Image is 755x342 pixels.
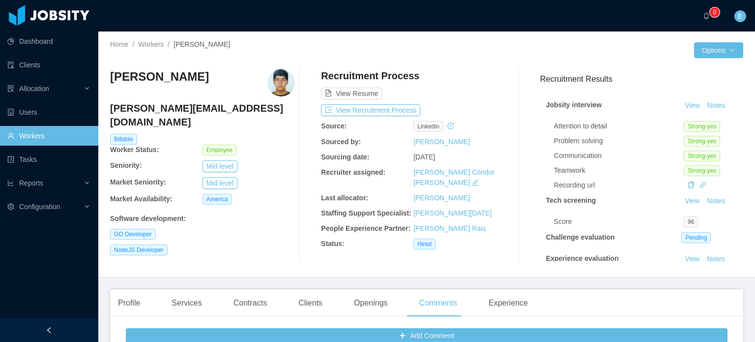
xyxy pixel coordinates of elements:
b: Market Availability: [110,195,173,203]
a: icon: auditClients [7,55,90,75]
a: View [681,101,703,109]
span: Allocation [19,85,49,93]
span: / [132,40,134,48]
span: Billable [110,134,137,145]
button: Optionsicon: down [694,42,743,58]
div: Attention to detail [554,121,684,131]
span: Reports [19,179,43,187]
div: Services [164,289,209,317]
span: E [738,10,742,22]
button: icon: exportView Recruitment Process [321,104,420,116]
h3: [PERSON_NAME] [110,69,209,85]
strong: Experience evaluation [546,254,619,262]
div: Communication [554,151,684,161]
b: Recruiter assigned: [321,168,385,176]
a: View [681,197,703,205]
span: [PERSON_NAME] [174,40,230,48]
button: Notes [703,100,729,112]
span: 96 [684,217,698,227]
span: NodeJS Developer [110,245,168,255]
i: icon: bell [703,12,710,19]
b: Staffing Support Specialist: [321,209,411,217]
a: [PERSON_NAME] Rais [413,224,486,232]
a: [PERSON_NAME] [413,194,470,202]
i: icon: edit [472,179,479,186]
button: Mid level [203,177,237,189]
span: Pending [681,232,711,243]
a: icon: file-textView Resume [321,90,382,97]
div: Profile [110,289,148,317]
b: Market Seniority: [110,178,166,186]
span: Strong-yes [684,165,720,176]
i: icon: link [699,182,706,188]
span: Configuration [19,203,60,211]
button: Mid level [203,160,237,172]
div: Openings [346,289,396,317]
a: icon: robotUsers [7,102,90,122]
h3: Recruitment Results [540,73,743,85]
strong: Tech screening [546,196,596,204]
a: icon: exportView Recruitment Process [321,106,420,114]
b: People Experience Partner: [321,224,410,232]
div: Copy [688,180,695,190]
div: Contracts [226,289,275,317]
b: Seniority: [110,161,142,169]
button: Notes [703,195,729,207]
a: icon: userWorkers [7,126,90,146]
div: Clients [290,289,330,317]
div: Score [554,217,684,227]
span: America [203,194,232,205]
b: Sourcing date: [321,153,369,161]
span: Strong-yes [684,151,720,161]
a: View [681,255,703,263]
a: icon: profileTasks [7,150,90,169]
div: Teamwork [554,165,684,176]
strong: Jobsity interview [546,101,602,109]
a: Home [110,40,128,48]
span: Employee [203,145,236,155]
i: icon: line-chart [7,180,14,187]
b: Status: [321,240,344,248]
i: icon: solution [7,85,14,92]
i: icon: copy [688,182,695,188]
div: Recording url [554,180,684,190]
span: Strong-yes [684,136,720,147]
b: Sourced by: [321,138,361,146]
button: Notes [703,253,729,265]
span: GO Developer [110,229,156,240]
div: Comments [411,289,465,317]
span: / [168,40,170,48]
span: Strong-yes [684,121,720,132]
a: [PERSON_NAME][DATE] [413,209,492,217]
div: Experience [481,289,536,317]
a: icon: link [699,181,706,189]
b: Source: [321,122,347,130]
h4: [PERSON_NAME][EMAIL_ADDRESS][DOMAIN_NAME] [110,101,295,129]
a: Workers [138,40,164,48]
span: [DATE] [413,153,435,161]
b: Worker Status: [110,146,159,154]
button: icon: file-textView Resume [321,88,382,99]
a: [PERSON_NAME] Cóndor [PERSON_NAME] [413,168,494,187]
strong: Challenge evaluation [546,233,615,241]
i: icon: history [447,123,454,129]
sup: 0 [710,7,720,17]
span: Hired [413,239,436,249]
a: [PERSON_NAME] [413,138,470,146]
img: 62766621-7a74-4883-89d0-4042bda1e4eb_67ed5898d458d-400w.png [267,69,295,96]
b: Software development : [110,215,186,222]
span: linkedin [413,121,443,132]
b: Last allocator: [321,194,368,202]
div: Problem solving [554,136,684,146]
i: icon: setting [7,203,14,210]
a: icon: pie-chartDashboard [7,31,90,51]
